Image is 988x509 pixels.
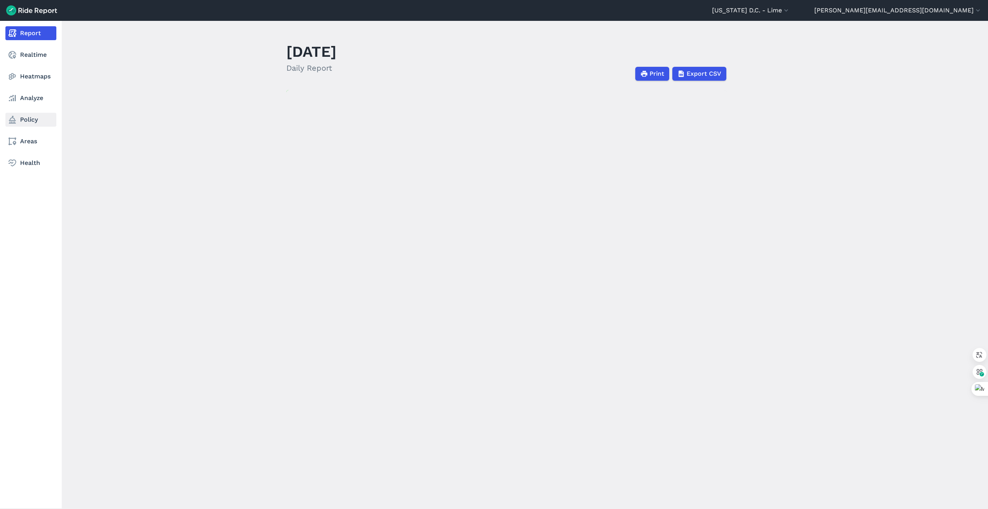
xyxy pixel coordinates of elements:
a: Areas [5,134,56,148]
a: Realtime [5,48,56,62]
a: Analyze [5,91,56,105]
button: Print [635,67,669,81]
img: Ride Report [6,5,57,15]
h1: [DATE] [286,41,337,62]
a: Heatmaps [5,70,56,83]
button: [PERSON_NAME][EMAIL_ADDRESS][DOMAIN_NAME] [814,6,982,15]
h2: Daily Report [286,62,337,74]
button: [US_STATE] D.C. - Lime [712,6,790,15]
a: Report [5,26,56,40]
span: Print [650,69,664,78]
button: Export CSV [672,67,726,81]
a: Health [5,156,56,170]
a: Policy [5,113,56,127]
span: Export CSV [687,69,721,78]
